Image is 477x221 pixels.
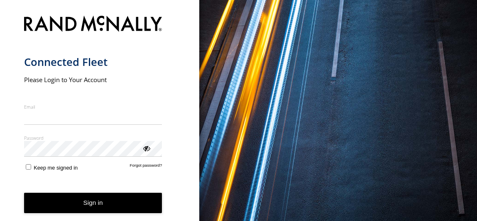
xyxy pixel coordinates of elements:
button: Sign in [24,193,162,213]
label: Email [24,104,162,110]
h1: Connected Fleet [24,55,162,69]
input: Keep me signed in [26,164,31,170]
a: Forgot password? [130,163,162,171]
label: Password [24,135,162,141]
span: Keep me signed in [34,165,78,171]
h2: Please Login to Your Account [24,75,162,84]
div: ViewPassword [142,144,150,152]
img: Rand McNally [24,14,162,35]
